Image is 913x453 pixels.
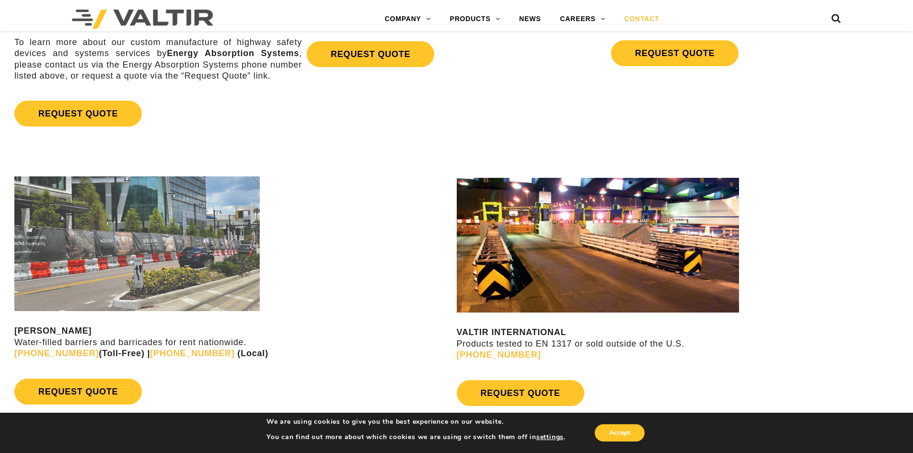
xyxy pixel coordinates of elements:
button: Accept [595,424,645,441]
a: [PHONE_NUMBER] [14,348,99,358]
a: CAREERS [551,10,615,29]
strong: VALTIR INTERNATIONAL [457,327,566,337]
p: To learn more about our custom manufacture of highway safety devices and systems services by , pl... [14,37,302,82]
img: Valtir [72,10,213,29]
a: REQUEST QUOTE [14,101,142,127]
button: settings [536,433,564,441]
a: REQUEST QUOTE [14,379,142,405]
p: We are using cookies to give you the best experience on our website. [266,418,566,426]
a: PRODUCTS [440,10,510,29]
a: [PHONE_NUMBER] [150,348,234,358]
img: contact us valtir international [457,177,739,313]
a: [PHONE_NUMBER] [457,350,541,360]
strong: Energy Absorption Systems [167,48,299,58]
strong: [PERSON_NAME] [14,326,92,336]
a: REQUEST QUOTE [307,41,434,67]
strong: (Local) [237,348,268,358]
img: Rentals contact us image [14,176,260,311]
a: REQUEST QUOTE [457,380,584,406]
p: You can find out more about which cookies we are using or switch them off in . [266,433,566,441]
strong: (Toll-Free) | [14,348,150,358]
a: NEWS [509,10,550,29]
a: CONTACT [614,10,669,29]
a: COMPANY [375,10,440,29]
p: Water-filled barriers and barricades for rent nationwide. [14,325,454,359]
a: REQUEST QUOTE [611,40,739,66]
